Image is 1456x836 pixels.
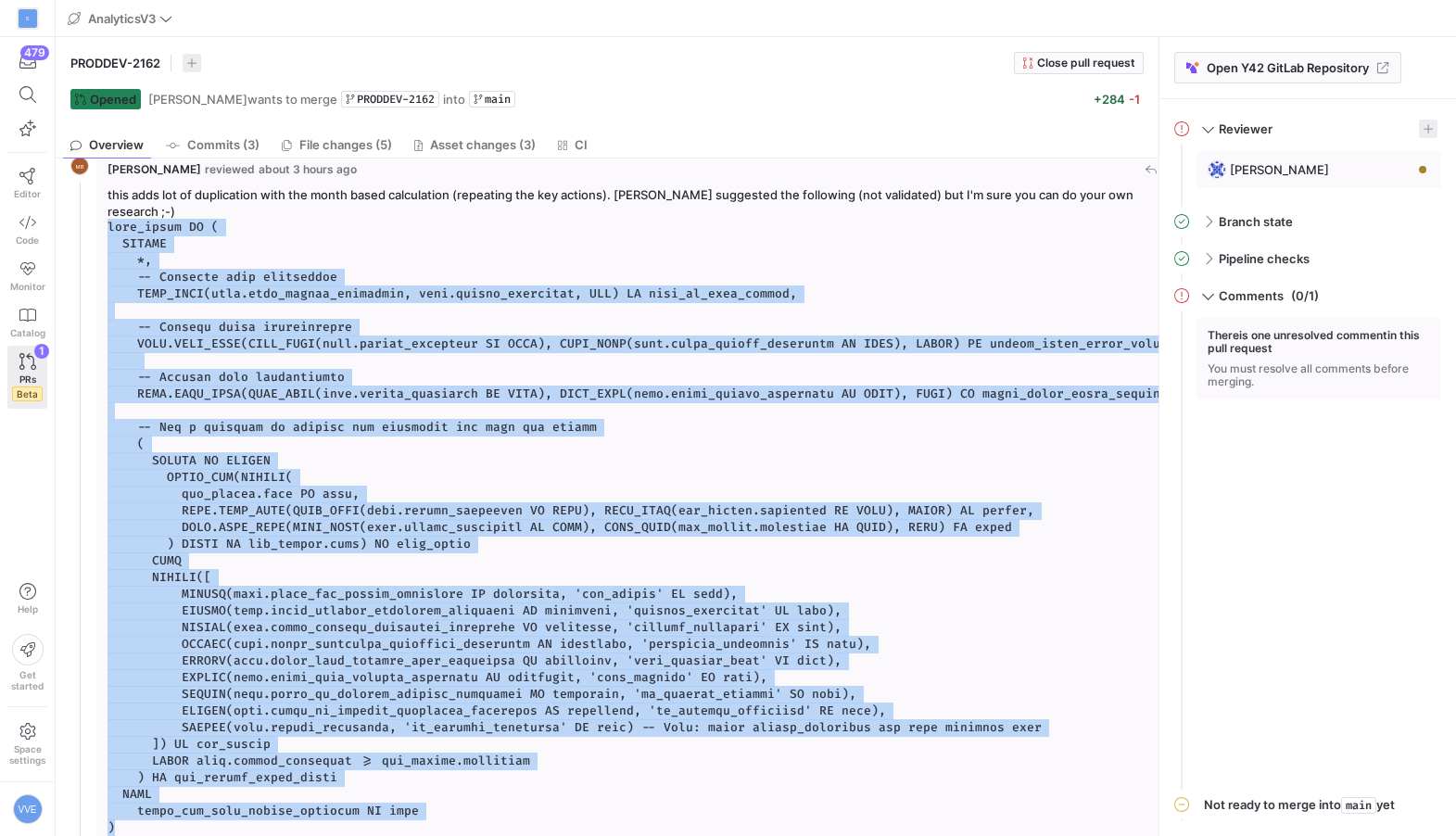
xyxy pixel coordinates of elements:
span: Reviewer [1219,121,1272,136]
span: AnalyticsV3 [88,11,156,26]
span: Open Y42 GitLab Repository [1207,60,1369,75]
div: Comments(0/1) [1174,318,1441,418]
span: [PERSON_NAME] [148,92,247,107]
span: Asset changes (3) [430,139,536,151]
span: PRODDEV-2162 [357,93,435,106]
mat-expansion-panel-header: Comments(0/1) [1174,281,1441,310]
span: Catalog [10,327,45,338]
a: main [469,91,515,108]
span: Space settings [9,743,45,766]
a: Catalog [7,299,47,346]
span: (0/1) [1291,288,1319,303]
div: Reviewer [1174,151,1441,207]
span: Commits (3) [187,139,260,151]
button: Close pull request [1014,52,1144,74]
span: [PERSON_NAME] [108,162,201,176]
span: is one unresolved comment [1239,328,1387,342]
code: lore_ipsum DO ( SITAME *, -- Consecte adip elitseddoe TEMP_INCI(utla.etdo_magnaa_enimadmin, veni.... [108,219,1183,835]
span: Monitor [10,281,45,292]
a: Monitor [7,253,47,299]
a: PRODDEV-2162 [341,91,439,108]
span: Help [16,603,39,614]
p: this adds lot of duplication with the month based calculation (repeating the key actions). [PERSO... [108,186,1183,220]
a: PRsBeta1 [7,346,47,409]
span: main [1341,797,1376,814]
div: VVE [13,794,43,824]
button: Getstarted [7,627,47,699]
span: Opened [90,92,136,107]
a: Spacesettings [7,715,47,774]
span: CI [575,139,588,151]
span: wants to merge [148,92,337,107]
span: Code [16,234,39,246]
div: 1 [34,344,49,359]
span: File changes (5) [299,139,392,151]
span: Pipeline checks [1219,251,1310,266]
button: Help [7,575,47,623]
button: VVE [7,790,47,829]
span: reviewed [205,163,255,176]
mat-expansion-panel-header: Not ready to merge intomainyet [1174,790,1441,821]
div: S [19,9,37,28]
div: You must resolve all comments before merging. [1208,362,1430,388]
span: about 3 hours ago [259,162,357,176]
span: Comments [1219,288,1284,303]
button: AnalyticsV3 [63,6,177,31]
span: Branch state [1219,214,1293,229]
span: into [443,92,465,107]
span: -1 [1129,92,1140,107]
span: +284 [1094,92,1125,107]
a: Open Y42 GitLab Repository [1174,52,1401,83]
div: MB [70,157,89,175]
span: Get started [11,669,44,691]
button: 479 [7,44,47,78]
span: Editor [14,188,41,199]
mat-expansion-panel-header: Pipeline checks [1174,244,1441,273]
mat-expansion-panel-header: Branch state [1174,207,1441,236]
span: Close pull request [1037,57,1135,70]
span: main [485,93,511,106]
div: Not ready to merge into yet [1204,797,1395,814]
img: https://secure.gravatar.com/avatar/f6671cd2a05f07763c26b7c51498fb60cfaf2294cb7f5454d24a2f40f3e5ce... [1208,160,1226,179]
span: PRs [19,374,36,385]
span: [PERSON_NAME] [1230,162,1329,177]
a: Code [7,207,47,253]
a: S [7,3,47,34]
span: Overview [89,139,144,151]
div: 479 [20,45,49,60]
div: There in this pull request [1208,329,1430,355]
span: PRODDEV-2162 [70,56,160,70]
span: Beta [12,386,43,401]
a: Editor [7,160,47,207]
mat-expansion-panel-header: Reviewer [1174,114,1441,144]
